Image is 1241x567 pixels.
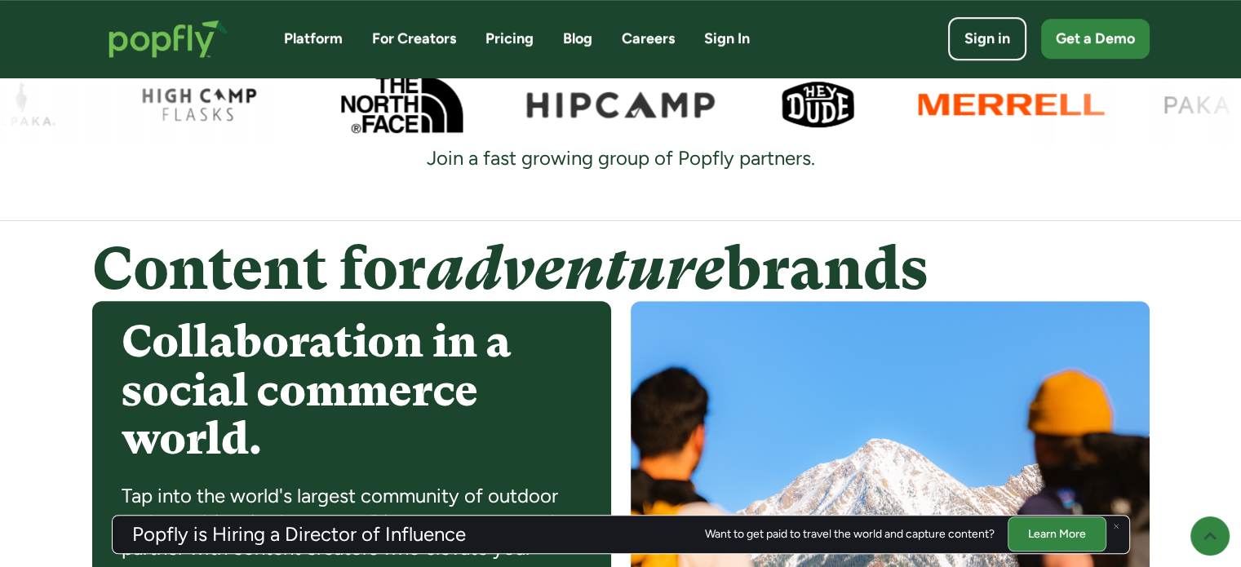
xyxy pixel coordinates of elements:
a: Careers [622,29,675,49]
div: Get a Demo [1056,29,1135,49]
a: home [92,3,245,74]
em: adventure [426,235,725,303]
h4: Collaboration in a social commerce world. [122,317,582,463]
h3: Popfly is Hiring a Director of Influence [132,525,466,544]
a: Platform [284,29,343,49]
div: Sign in [964,29,1010,49]
div: Want to get paid to travel the world and capture content? [705,528,995,541]
a: For Creators [372,29,456,49]
a: Pricing [485,29,534,49]
a: Get a Demo [1041,19,1150,59]
a: Blog [563,29,592,49]
a: Sign In [704,29,750,49]
a: Learn More [1008,516,1106,551]
div: Join a fast growing group of Popfly partners. [407,145,835,171]
h4: Content for brands [92,237,1150,301]
a: Sign in [948,17,1026,60]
